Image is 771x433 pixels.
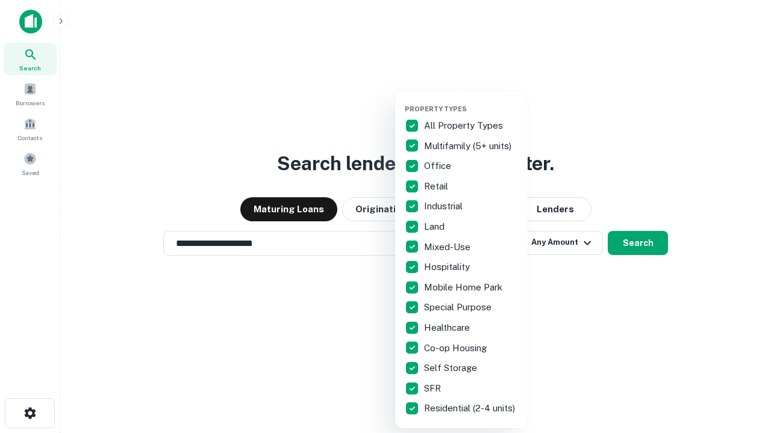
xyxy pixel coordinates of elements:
p: SFR [424,381,443,396]
p: All Property Types [424,118,505,133]
p: Mixed-Use [424,240,473,254]
p: Office [424,159,454,173]
iframe: Chat Widget [711,337,771,395]
p: Self Storage [424,361,479,375]
p: Healthcare [424,321,472,335]
p: Mobile Home Park [424,280,505,295]
p: Multifamily (5+ units) [424,139,514,153]
p: Residential (2-4 units) [424,401,517,416]
p: Retail [424,179,451,194]
p: Hospitality [424,260,472,274]
p: Land [424,220,447,234]
p: Special Purpose [424,300,494,315]
span: Property Types [405,105,467,112]
p: Co-op Housing [424,341,489,355]
p: Industrial [424,199,465,213]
